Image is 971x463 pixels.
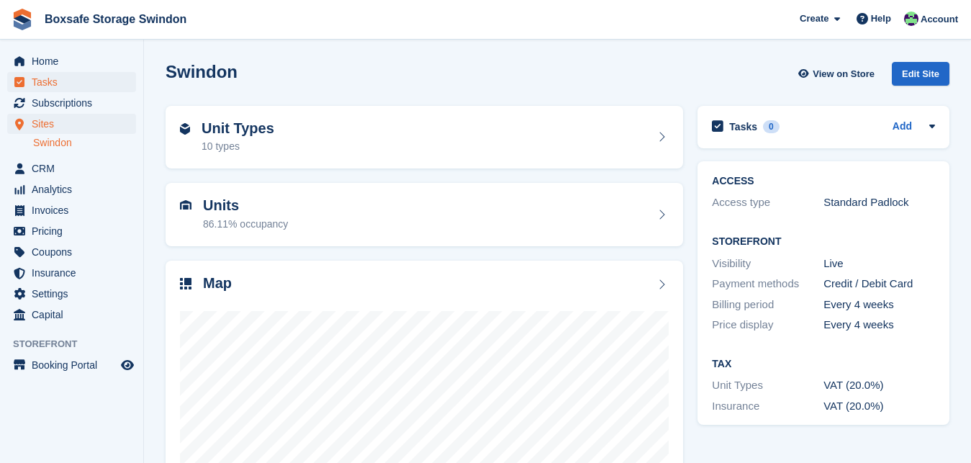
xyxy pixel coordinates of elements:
[712,317,823,333] div: Price display
[32,51,118,71] span: Home
[892,62,949,86] div: Edit Site
[13,337,143,351] span: Storefront
[32,179,118,199] span: Analytics
[712,236,935,248] h2: Storefront
[904,12,918,26] img: Kim Virabi
[32,221,118,241] span: Pricing
[32,93,118,113] span: Subscriptions
[823,256,935,272] div: Live
[39,7,192,31] a: Boxsafe Storage Swindon
[712,194,823,211] div: Access type
[203,197,288,214] h2: Units
[712,276,823,292] div: Payment methods
[7,51,136,71] a: menu
[119,356,136,374] a: Preview store
[7,242,136,262] a: menu
[202,139,274,154] div: 10 types
[7,200,136,220] a: menu
[180,200,191,210] img: unit-icn-7be61d7bf1b0ce9d3e12c5938cc71ed9869f7b940bace4675aadf7bd6d80202e.svg
[800,12,828,26] span: Create
[32,114,118,134] span: Sites
[712,176,935,187] h2: ACCESS
[32,158,118,179] span: CRM
[180,278,191,289] img: map-icn-33ee37083ee616e46c38cad1a60f524a97daa1e2b2c8c0bc3eb3415660979fc1.svg
[7,114,136,134] a: menu
[202,120,274,137] h2: Unit Types
[921,12,958,27] span: Account
[203,217,288,232] div: 86.11% occupancy
[32,263,118,283] span: Insurance
[180,123,190,135] img: unit-type-icn-2b2737a686de81e16bb02015468b77c625bbabd49415b5ef34ead5e3b44a266d.svg
[33,136,136,150] a: Swindon
[712,359,935,370] h2: Tax
[712,377,823,394] div: Unit Types
[7,305,136,325] a: menu
[7,355,136,375] a: menu
[7,179,136,199] a: menu
[7,158,136,179] a: menu
[7,284,136,304] a: menu
[712,297,823,313] div: Billing period
[166,183,683,246] a: Units 86.11% occupancy
[823,194,935,211] div: Standard Padlock
[7,263,136,283] a: menu
[712,256,823,272] div: Visibility
[166,106,683,169] a: Unit Types 10 types
[763,120,780,133] div: 0
[7,93,136,113] a: menu
[203,275,232,292] h2: Map
[32,305,118,325] span: Capital
[823,276,935,292] div: Credit / Debit Card
[32,72,118,92] span: Tasks
[32,284,118,304] span: Settings
[712,398,823,415] div: Insurance
[12,9,33,30] img: stora-icon-8386f47178a22dfd0bd8f6a31ec36ba5ce8667c1dd55bd0f319d3a0aa187defe.svg
[32,242,118,262] span: Coupons
[166,62,238,81] h2: Swindon
[7,72,136,92] a: menu
[823,317,935,333] div: Every 4 weeks
[892,62,949,91] a: Edit Site
[729,120,757,133] h2: Tasks
[32,355,118,375] span: Booking Portal
[823,398,935,415] div: VAT (20.0%)
[823,377,935,394] div: VAT (20.0%)
[813,67,875,81] span: View on Store
[893,119,912,135] a: Add
[871,12,891,26] span: Help
[7,221,136,241] a: menu
[32,200,118,220] span: Invoices
[823,297,935,313] div: Every 4 weeks
[796,62,880,86] a: View on Store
